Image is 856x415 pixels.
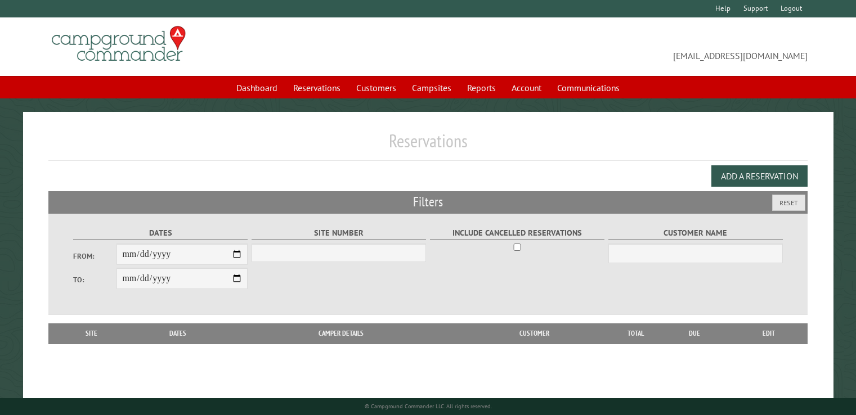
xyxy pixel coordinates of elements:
label: Site Number [252,227,427,240]
label: Dates [73,227,248,240]
th: Edit [730,323,808,344]
a: Campsites [405,77,458,98]
th: Customer [455,323,613,344]
h1: Reservations [48,130,808,161]
a: Reports [460,77,503,98]
h2: Filters [48,191,808,213]
th: Site [54,323,129,344]
button: Reset [772,195,805,211]
span: [EMAIL_ADDRESS][DOMAIN_NAME] [428,31,808,62]
small: © Campground Commander LLC. All rights reserved. [365,403,492,410]
label: To: [73,274,117,285]
th: Total [613,323,658,344]
a: Dashboard [230,77,284,98]
a: Account [505,77,548,98]
a: Customers [349,77,403,98]
th: Due [658,323,730,344]
img: Campground Commander [48,22,189,66]
label: Include Cancelled Reservations [430,227,605,240]
a: Communications [550,77,626,98]
button: Add a Reservation [711,165,808,187]
a: Reservations [286,77,347,98]
label: Customer Name [608,227,783,240]
label: From: [73,251,117,261]
th: Dates [129,323,227,344]
th: Camper Details [227,323,455,344]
